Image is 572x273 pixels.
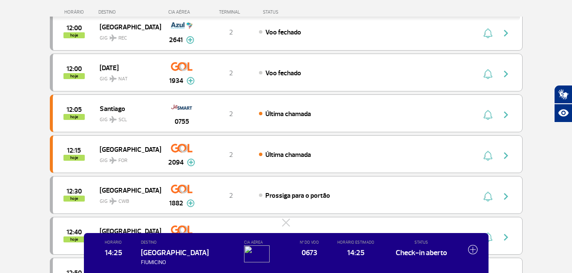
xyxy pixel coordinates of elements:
span: FIUMICINO [141,259,236,267]
span: hoje [63,114,85,120]
span: 2094 [168,157,184,168]
span: 0673 [290,247,328,258]
span: GIG [100,152,154,165]
span: [DATE] [100,62,154,73]
img: seta-direita-painel-voo.svg [501,151,511,161]
span: 2 [229,151,233,159]
span: 2025-08-25 12:15:00 [67,148,81,154]
img: destiny_airplane.svg [109,75,117,82]
span: [GEOGRAPHIC_DATA] [141,248,209,257]
img: mais-info-painel-voo.svg [187,77,195,85]
img: sino-painel-voo.svg [483,69,492,79]
span: Prossiga para o portão [265,232,330,241]
div: TERMINAL [203,9,259,15]
img: destiny_airplane.svg [109,34,117,41]
span: 14:25 [337,247,375,258]
div: DESTINO [98,9,161,15]
span: Última chamada [265,151,311,159]
img: destiny_airplane.svg [109,116,117,123]
span: Prossiga para o portão [265,191,330,200]
span: GIG [100,111,154,124]
span: [GEOGRAPHIC_DATA] [100,225,154,236]
span: Voo fechado [265,69,301,77]
img: seta-direita-painel-voo.svg [501,69,511,79]
span: 2 [229,110,233,118]
span: GIG [100,193,154,205]
span: NAT [118,75,128,83]
img: destiny_airplane.svg [109,198,117,205]
span: [GEOGRAPHIC_DATA] [100,21,154,32]
img: mais-info-painel-voo.svg [187,159,195,166]
span: Voo fechado [265,28,301,37]
span: 2025-08-25 12:40:00 [66,229,82,235]
span: Última chamada [265,110,311,118]
span: 1934 [169,76,183,86]
img: seta-direita-painel-voo.svg [501,110,511,120]
span: Santiago [100,103,154,114]
img: seta-direita-painel-voo.svg [501,232,511,242]
span: 2025-08-25 12:05:00 [66,107,82,113]
span: SCL [118,116,127,124]
div: Plugin de acessibilidade da Hand Talk. [554,85,572,122]
span: GIG [100,30,154,42]
span: FOR [118,157,127,165]
div: STATUS [259,9,328,15]
img: sino-painel-voo.svg [483,191,492,202]
span: 2025-08-25 12:30:00 [66,188,82,194]
span: 0755 [175,117,189,127]
span: 1882 [169,198,183,208]
span: HORÁRIO ESTIMADO [337,239,375,245]
img: seta-direita-painel-voo.svg [501,191,511,202]
span: 2 [229,69,233,77]
span: 14:25 [95,247,132,258]
div: CIA AÉREA [161,9,203,15]
img: mais-info-painel-voo.svg [186,36,194,44]
button: Abrir recursos assistivos. [554,104,572,122]
img: sino-painel-voo.svg [483,110,492,120]
span: hoje [63,196,85,202]
span: 2641 [169,35,183,45]
span: Check-in aberto [383,247,459,258]
button: Abrir tradutor de língua de sinais. [554,85,572,104]
img: seta-direita-painel-voo.svg [501,28,511,38]
span: GIG [100,71,154,83]
img: sino-painel-voo.svg [483,151,492,161]
img: destiny_airplane.svg [109,157,117,164]
span: [GEOGRAPHIC_DATA] [100,144,154,155]
span: 2 [229,232,233,241]
span: 2 [229,28,233,37]
img: sino-painel-voo.svg [483,28,492,38]
span: Nº DO VOO [290,239,328,245]
span: CWB [118,198,129,205]
div: HORÁRIO [52,9,99,15]
img: sino-painel-voo.svg [483,232,492,242]
span: HORÁRIO [95,239,132,245]
span: hoje [63,73,85,79]
span: DESTINO [141,239,236,245]
span: 2 [229,191,233,200]
span: 2025-08-25 12:00:00 [66,66,82,72]
span: hoje [63,155,85,161]
span: STATUS [383,239,459,245]
img: mais-info-painel-voo.svg [187,199,195,207]
span: 2025-08-25 12:00:00 [66,25,82,31]
span: CIA AÉREA [244,239,282,245]
span: REC [118,34,127,42]
span: hoje [63,32,85,38]
span: [GEOGRAPHIC_DATA] [100,185,154,196]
